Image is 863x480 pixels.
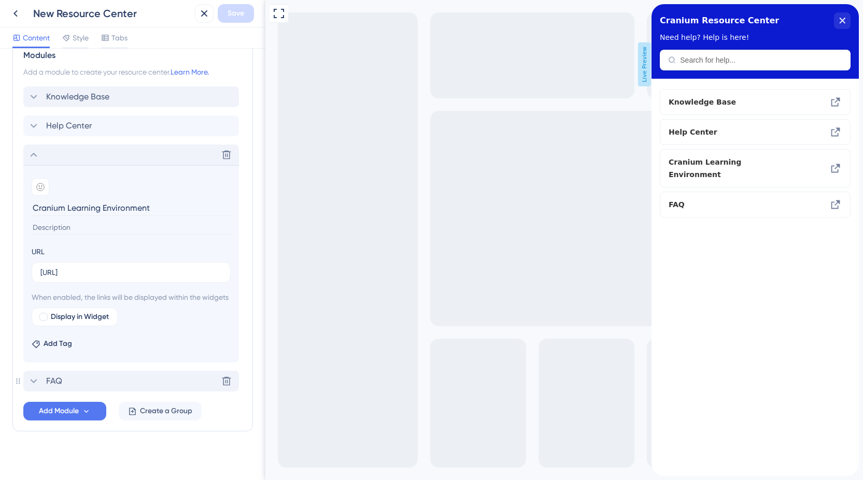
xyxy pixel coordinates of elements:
button: Add Tag [32,338,72,350]
span: Content [23,32,50,44]
button: Create a Group [119,402,202,420]
div: Help Center [17,122,155,134]
span: Help Center [46,120,92,132]
span: FAQ [46,375,62,387]
span: Cranium Resource Center [8,9,128,24]
div: Knowledge Base [23,86,242,107]
div: 3 [59,5,63,13]
div: close resource center [182,8,199,25]
span: Save [228,7,244,20]
span: FAQ [17,194,155,207]
div: FAQ [23,371,242,391]
span: Add Module [39,405,79,417]
span: Display in Widget [51,311,109,323]
span: Live Preview [373,42,386,86]
input: your.website.com/path [40,267,222,278]
button: Save [218,4,254,23]
div: Help Center [23,115,242,136]
div: Modules [23,49,242,62]
input: Search for help... [29,52,191,60]
input: Description [32,221,233,235]
span: Create a Group [140,405,192,417]
span: Knowledge Base [46,91,109,103]
span: Need help? Help is here! [8,29,97,37]
div: New Resource Center [33,6,191,21]
span: Knowledge Base [17,92,155,104]
span: Get Started [7,3,52,15]
input: Header [32,200,233,216]
span: When enabled, the links will be displayed within the widgets [32,291,231,303]
span: Tabs [111,32,128,44]
span: Add Tag [44,338,72,350]
a: Learn More. [171,68,209,76]
span: Add a module to create your resource center. [23,68,171,76]
button: Add Module [23,402,106,420]
div: URL [32,245,45,258]
span: Style [73,32,89,44]
div: Cranium Learning Environment [17,152,155,177]
span: Cranium Learning Environment [17,152,139,177]
span: Help Center [17,122,139,134]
